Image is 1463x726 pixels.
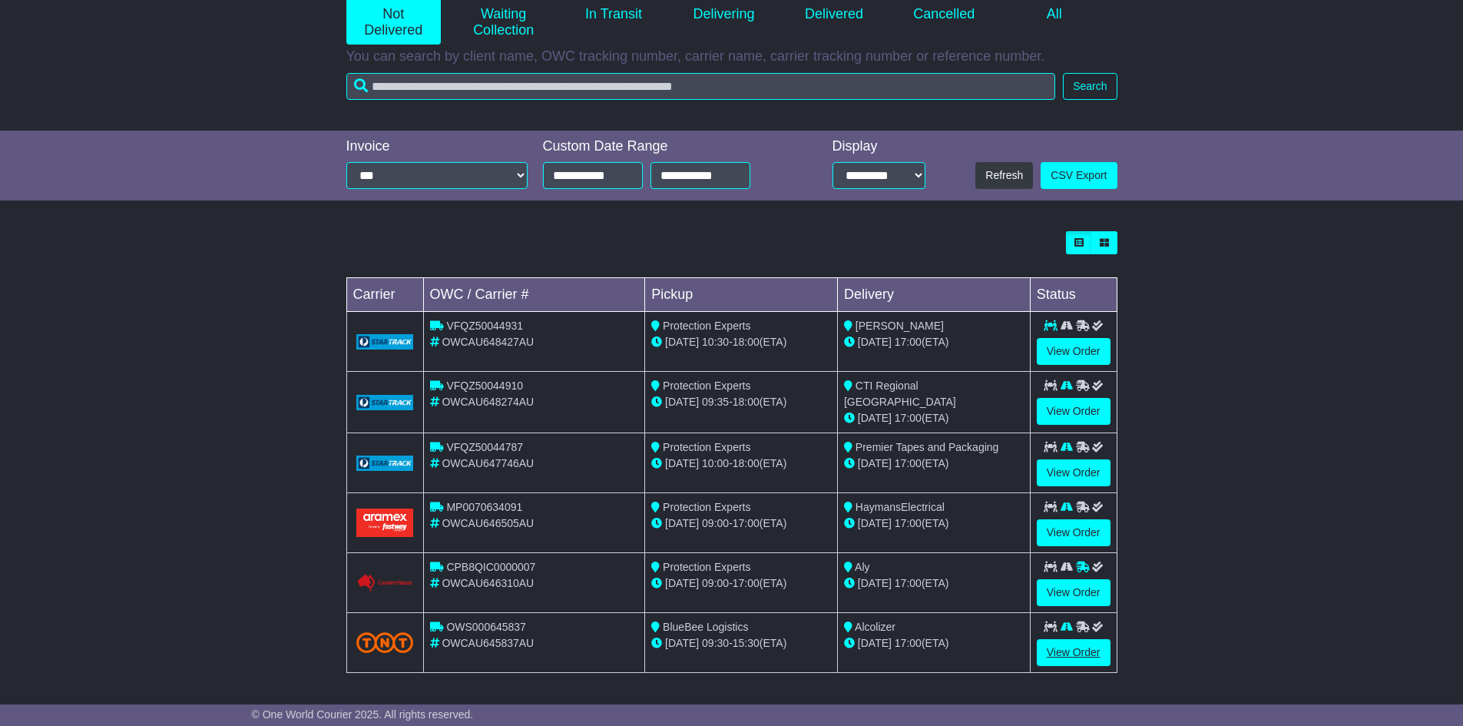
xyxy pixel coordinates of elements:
[665,577,699,589] span: [DATE]
[733,637,760,649] span: 15:30
[1037,338,1110,365] a: View Order
[837,278,1030,312] td: Delivery
[1037,459,1110,486] a: View Order
[895,457,922,469] span: 17:00
[733,577,760,589] span: 17:00
[1037,398,1110,425] a: View Order
[1037,519,1110,546] a: View Order
[446,561,535,573] span: CPB8QIC0000007
[858,637,892,649] span: [DATE]
[844,515,1024,532] div: (ETA)
[702,517,729,529] span: 09:00
[1037,639,1110,666] a: View Order
[446,501,522,513] span: MP0070634091
[651,334,831,350] div: - (ETA)
[844,575,1024,592] div: (ETA)
[663,501,750,513] span: Protection Experts
[858,336,892,348] span: [DATE]
[442,577,534,589] span: OWCAU646310AU
[702,457,729,469] span: 10:00
[855,621,895,633] span: Alcolizer
[442,517,534,529] span: OWCAU646505AU
[356,509,414,537] img: Aramex.png
[446,320,523,332] span: VFQZ50044931
[895,336,922,348] span: 17:00
[356,334,414,350] img: GetCarrierServiceLogo
[651,515,831,532] div: - (ETA)
[442,396,534,408] span: OWCAU648274AU
[858,457,892,469] span: [DATE]
[346,48,1117,65] p: You can search by client name, OWC tracking number, carrier name, carrier tracking number or refe...
[446,621,526,633] span: OWS000645837
[346,138,528,155] div: Invoice
[663,320,750,332] span: Protection Experts
[446,441,523,453] span: VFQZ50044787
[733,457,760,469] span: 18:00
[702,336,729,348] span: 10:30
[856,320,944,332] span: [PERSON_NAME]
[663,621,748,633] span: BlueBee Logistics
[442,637,534,649] span: OWCAU645837AU
[446,380,523,392] span: VFQZ50044910
[895,412,922,424] span: 17:00
[1030,278,1117,312] td: Status
[665,336,699,348] span: [DATE]
[442,457,534,469] span: OWCAU647746AU
[844,456,1024,472] div: (ETA)
[856,441,999,453] span: Premier Tapes and Packaging
[663,441,750,453] span: Protection Experts
[844,380,956,408] span: CTI Regional [GEOGRAPHIC_DATA]
[1063,73,1117,100] button: Search
[356,574,414,592] img: GetCarrierServiceLogo
[844,334,1024,350] div: (ETA)
[1037,579,1110,606] a: View Order
[858,517,892,529] span: [DATE]
[895,517,922,529] span: 17:00
[665,457,699,469] span: [DATE]
[733,396,760,408] span: 18:00
[1041,162,1117,189] a: CSV Export
[663,380,750,392] span: Protection Experts
[651,635,831,651] div: - (ETA)
[543,138,789,155] div: Custom Date Range
[665,637,699,649] span: [DATE]
[665,396,699,408] span: [DATE]
[858,577,892,589] span: [DATE]
[702,396,729,408] span: 09:35
[356,395,414,410] img: GetCarrierServiceLogo
[423,278,645,312] td: OWC / Carrier #
[733,336,760,348] span: 18:00
[855,561,869,573] span: Aly
[858,412,892,424] span: [DATE]
[733,517,760,529] span: 17:00
[895,637,922,649] span: 17:00
[252,708,474,721] span: © One World Courier 2025. All rights reserved.
[645,278,838,312] td: Pickup
[832,138,925,155] div: Display
[356,632,414,653] img: TNT_Domestic.png
[702,637,729,649] span: 09:30
[651,575,831,592] div: - (ETA)
[844,635,1024,651] div: (ETA)
[844,410,1024,426] div: (ETA)
[651,456,831,472] div: - (ETA)
[651,394,831,410] div: - (ETA)
[442,336,534,348] span: OWCAU648427AU
[665,517,699,529] span: [DATE]
[702,577,729,589] span: 09:00
[975,162,1033,189] button: Refresh
[356,456,414,471] img: GetCarrierServiceLogo
[856,501,945,513] span: HaymansElectrical
[346,278,423,312] td: Carrier
[895,577,922,589] span: 17:00
[663,561,750,573] span: Protection Experts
